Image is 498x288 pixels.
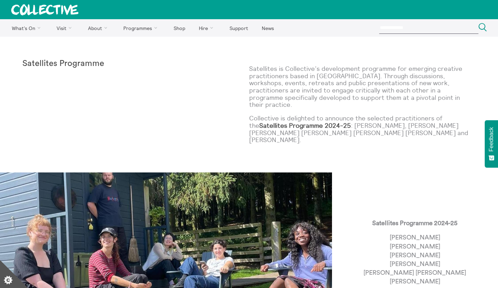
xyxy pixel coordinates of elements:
[22,59,104,68] strong: Satellites Programme
[223,19,254,37] a: Support
[363,233,466,286] p: [PERSON_NAME] [PERSON_NAME] [PERSON_NAME] [PERSON_NAME] [PERSON_NAME] [PERSON_NAME] [PERSON_NAME]
[117,19,166,37] a: Programmes
[488,127,495,152] span: Feedback
[485,120,498,168] button: Feedback - Show survey
[51,19,81,37] a: Visit
[82,19,116,37] a: About
[193,19,222,37] a: Hire
[249,65,476,109] p: Satellites is Collective’s development programme for emerging creative practitioners based in [GE...
[255,19,280,37] a: News
[6,19,49,37] a: What's On
[372,220,457,226] strong: Satellites Programme 2024-25
[167,19,191,37] a: Shop
[249,115,476,144] p: Collective is delighted to announce the selected practitioners of the : [PERSON_NAME], [PERSON_NA...
[259,121,351,130] strong: Satellites Programme 2024-25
